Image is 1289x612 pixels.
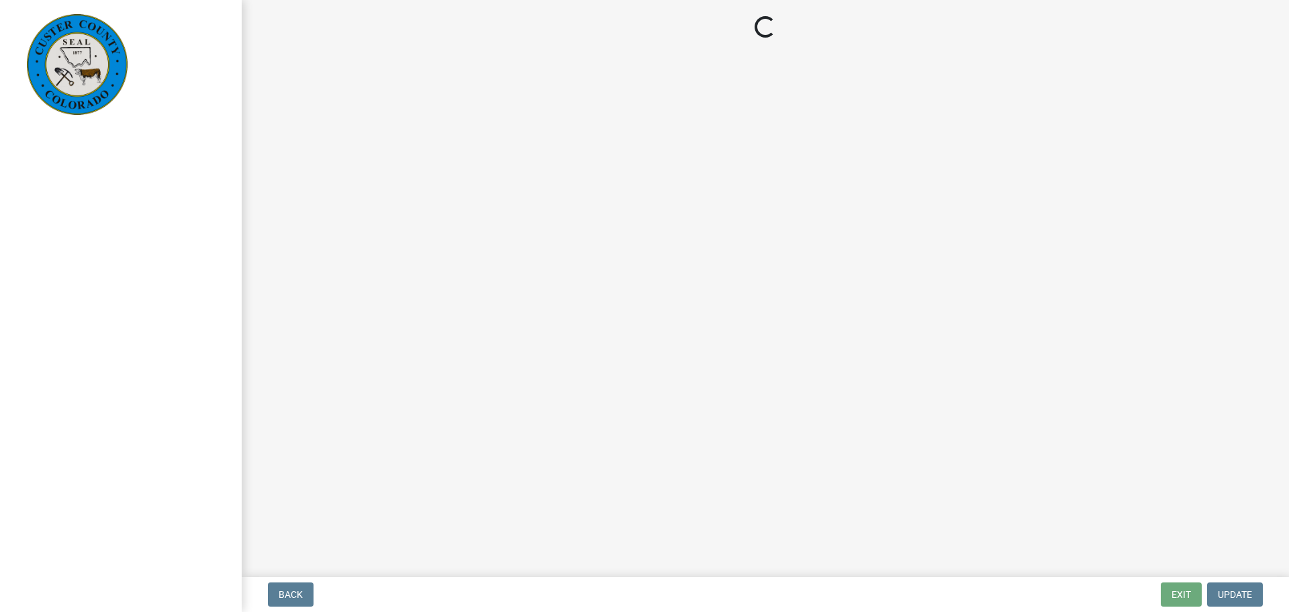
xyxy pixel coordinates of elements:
[268,582,314,607] button: Back
[279,589,303,600] span: Back
[27,14,128,115] img: Custer County, Colorado
[1161,582,1202,607] button: Exit
[1218,589,1252,600] span: Update
[1207,582,1263,607] button: Update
